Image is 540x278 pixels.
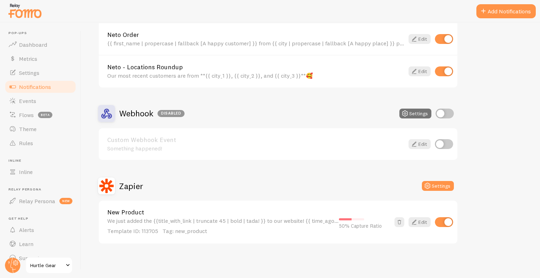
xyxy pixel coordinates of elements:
[4,122,77,136] a: Theme
[19,226,34,233] span: Alerts
[107,137,404,143] a: Custom Webhook Event
[7,2,43,20] img: fomo-relay-logo-orange.svg
[4,194,77,208] a: Relay Persona new
[19,125,37,132] span: Theme
[8,216,77,221] span: Get Help
[19,198,55,205] span: Relay Persona
[19,41,47,48] span: Dashboard
[30,261,64,270] span: Hurtle Gear
[107,72,404,79] div: Our most recent customers are from **{{ city_1 }}, {{ city_2 }}, and {{ city_3 }}**🥰
[409,34,431,44] a: Edit
[98,105,115,122] img: Webhook
[98,177,115,194] img: Zapier
[107,64,404,70] a: Neto - Locations Roundup
[19,254,40,261] span: Support
[4,38,77,52] a: Dashboard
[107,32,404,38] a: Neto Order
[345,223,349,229] span: %
[119,108,185,119] h2: Webhook
[8,159,77,163] span: Inline
[8,187,77,192] span: Relay Persona
[19,240,33,247] span: Learn
[4,237,77,251] a: Learn
[4,165,77,179] a: Inline
[422,181,454,191] button: Settings
[339,223,345,229] span: 50
[4,223,77,237] a: Alerts
[4,80,77,94] a: Notifications
[409,66,431,76] a: Edit
[107,227,158,234] span: Template ID: 113705
[162,227,207,234] span: Tag: new_product
[4,136,77,150] a: Rules
[19,55,37,62] span: Metrics
[4,66,77,80] a: Settings
[4,94,77,108] a: Events
[19,168,33,175] span: Inline
[25,257,73,274] a: Hurtle Gear
[19,140,33,147] span: Rules
[38,112,52,118] span: beta
[19,83,51,90] span: Notifications
[107,209,339,215] a: New Product
[399,109,431,118] button: Settings
[19,69,39,76] span: Settings
[4,108,77,122] a: Flows beta
[19,97,36,104] span: Events
[4,52,77,66] a: Metrics
[107,40,404,46] div: {{ first_name | propercase | fallback [A happy customer] }} from {{ city | propercase | fallback ...
[157,110,185,117] div: Disabled
[409,139,431,149] a: Edit
[119,181,143,192] h2: Zapier
[19,111,34,118] span: Flows
[107,218,339,235] div: We just added the {{title_with_link | truncate 45 | bold | tada! }} to our website! {{ time_ago }}
[409,217,431,227] a: Edit
[107,145,404,151] div: Something happened!
[351,223,382,229] span: Capture Ratio
[8,31,77,35] span: Pop-ups
[4,251,77,265] a: Support
[59,198,72,204] span: new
